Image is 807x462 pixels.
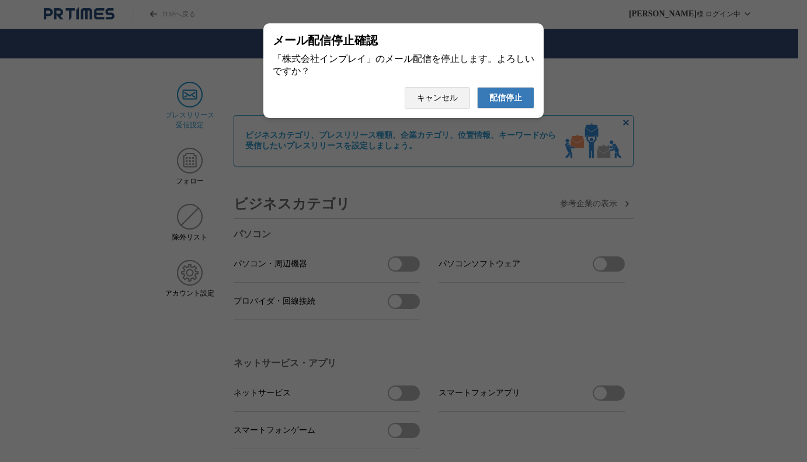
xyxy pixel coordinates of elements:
span: 配信停止 [489,93,522,103]
span: メール配信停止確認 [273,33,378,48]
div: 「株式会社インプレイ」のメール配信を停止します。よろしいですか？ [273,53,534,78]
span: キャンセル [417,93,458,103]
button: キャンセル [405,87,470,109]
button: 配信停止 [477,87,534,109]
